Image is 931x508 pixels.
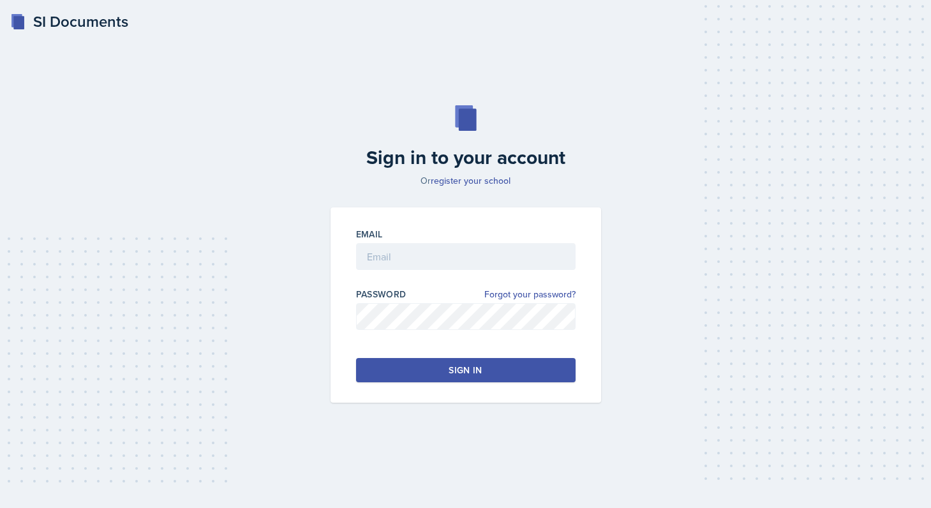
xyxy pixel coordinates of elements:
a: register your school [431,174,510,187]
div: Sign in [449,364,482,377]
p: Or [323,174,609,187]
h2: Sign in to your account [323,146,609,169]
input: Email [356,243,576,270]
label: Password [356,288,406,301]
label: Email [356,228,383,241]
a: SI Documents [10,10,128,33]
a: Forgot your password? [484,288,576,301]
button: Sign in [356,358,576,382]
